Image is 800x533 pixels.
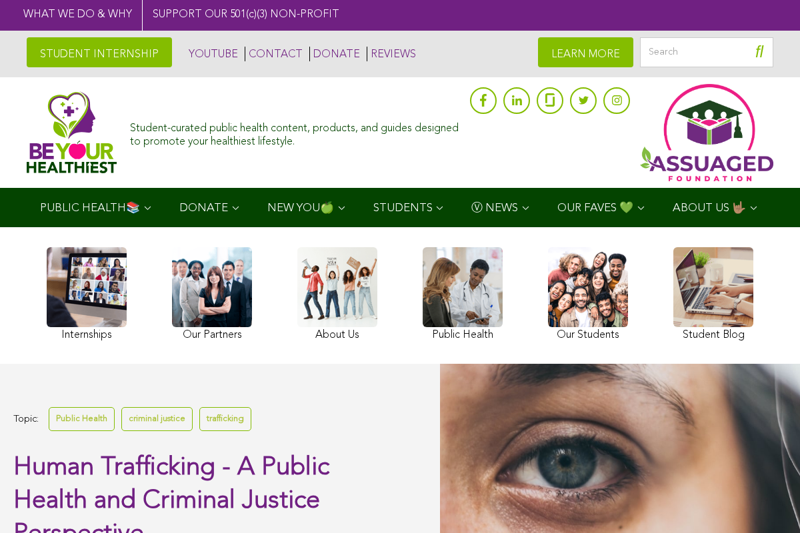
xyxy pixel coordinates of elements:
[373,203,433,214] span: STUDENTS
[40,203,140,214] span: PUBLIC HEALTH📚
[673,203,746,214] span: ABOUT US 🤟🏽
[309,47,360,61] a: DONATE
[640,84,773,181] img: Assuaged App
[367,47,416,61] a: REVIEWS
[185,47,238,61] a: YOUTUBE
[733,469,800,533] iframe: Chat Widget
[245,47,303,61] a: CONTACT
[267,203,334,214] span: NEW YOU🍏
[20,188,780,227] div: Navigation Menu
[49,407,115,430] a: Public Health
[557,203,633,214] span: OUR FAVES 💚
[27,37,172,67] a: STUDENT INTERNSHIP
[121,407,193,430] a: criminal justice
[640,37,773,67] input: Search
[538,37,633,67] a: LEARN MORE
[13,410,39,428] span: Topic:
[199,407,251,430] a: trafficking
[179,203,228,214] span: DONATE
[471,203,518,214] span: Ⓥ NEWS
[27,91,117,173] img: Assuaged
[545,93,555,107] img: glassdoor
[130,116,463,148] div: Student-curated public health content, products, and guides designed to promote your healthiest l...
